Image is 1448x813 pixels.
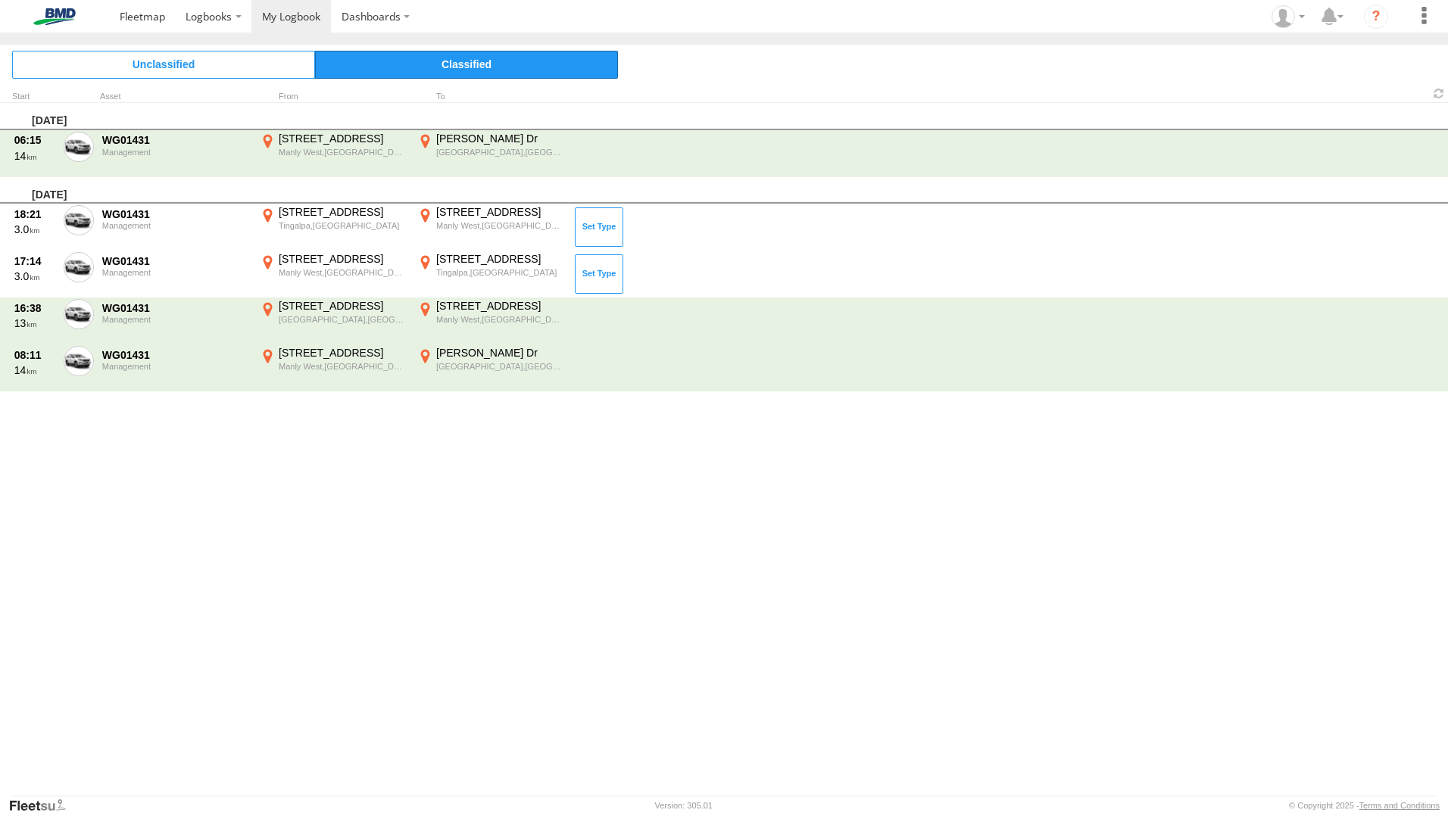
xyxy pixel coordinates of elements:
div: Management [102,362,249,371]
i: ? [1364,5,1388,29]
div: 06:15 [14,133,55,147]
div: [STREET_ADDRESS] [436,252,564,266]
label: Click to View Event Location [257,252,409,296]
div: From [257,93,409,101]
div: © Copyright 2025 - [1289,801,1440,810]
div: [STREET_ADDRESS] [279,205,407,219]
div: WG01431 [102,348,249,362]
div: Tingalpa,[GEOGRAPHIC_DATA] [279,220,407,231]
div: [GEOGRAPHIC_DATA],[GEOGRAPHIC_DATA] [436,361,564,372]
label: Click to View Event Location [415,252,566,296]
div: 14 [14,149,55,163]
div: Manly West,[GEOGRAPHIC_DATA] [436,314,564,325]
div: [STREET_ADDRESS] [436,205,564,219]
div: Management [102,221,249,230]
div: [GEOGRAPHIC_DATA],[GEOGRAPHIC_DATA] [279,314,407,325]
div: [PERSON_NAME] Dr [436,132,564,145]
div: WG01431 [102,254,249,268]
div: To [415,93,566,101]
button: Click to Set [575,207,623,247]
div: [STREET_ADDRESS] [279,132,407,145]
div: 08:11 [14,348,55,362]
img: bmd-logo.svg [15,8,94,25]
div: WG01431 [102,301,249,315]
a: Terms and Conditions [1359,801,1440,810]
div: Tingalpa,[GEOGRAPHIC_DATA] [436,267,564,278]
div: Click to Sort [12,93,58,101]
label: Click to View Event Location [257,205,409,249]
button: Click to Set [575,254,623,294]
div: WG01431 [102,133,249,147]
span: Click to view Unclassified Trips [12,51,315,78]
label: Click to View Event Location [257,299,409,343]
div: Management [102,268,249,277]
label: Click to View Event Location [415,132,566,176]
label: Click to View Event Location [415,346,566,390]
a: Visit our Website [8,798,78,813]
div: Glen Clifford [1266,5,1310,28]
div: Manly West,[GEOGRAPHIC_DATA] [279,267,407,278]
div: [PERSON_NAME] Dr [436,346,564,360]
div: Manly West,[GEOGRAPHIC_DATA] [279,147,407,157]
div: Manly West,[GEOGRAPHIC_DATA] [279,361,407,372]
span: Click to view Classified Trips [315,51,618,78]
div: 14 [14,363,55,377]
div: 3.0 [14,223,55,236]
div: Management [102,315,249,324]
div: Management [102,148,249,157]
div: [STREET_ADDRESS] [279,299,407,313]
div: Manly West,[GEOGRAPHIC_DATA] [436,220,564,231]
div: [STREET_ADDRESS] [279,346,407,360]
div: 18:21 [14,207,55,221]
label: Click to View Event Location [257,346,409,390]
label: Click to View Event Location [415,299,566,343]
div: Asset [100,93,251,101]
div: 17:14 [14,254,55,268]
div: [GEOGRAPHIC_DATA],[GEOGRAPHIC_DATA] [436,147,564,157]
div: [STREET_ADDRESS] [436,299,564,313]
span: Refresh [1430,86,1448,101]
div: WG01431 [102,207,249,221]
div: 3.0 [14,269,55,283]
div: 13 [14,316,55,330]
div: 16:38 [14,301,55,315]
label: Click to View Event Location [257,132,409,176]
label: Click to View Event Location [415,205,566,249]
div: [STREET_ADDRESS] [279,252,407,266]
div: Version: 305.01 [655,801,713,810]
